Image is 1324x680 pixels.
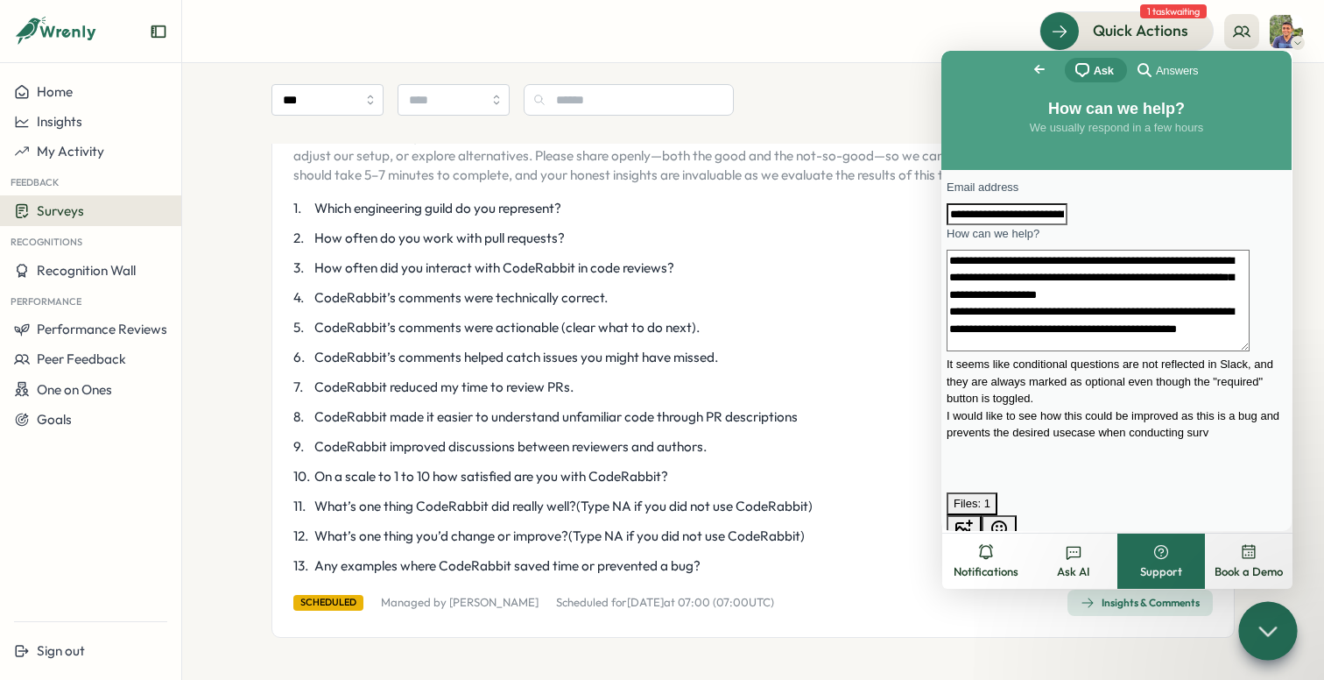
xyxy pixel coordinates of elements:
p: Scheduled for at [556,595,774,611]
span: 2 . [293,229,311,248]
span: 8 . [293,407,311,427]
span: Book a Demo [1215,564,1283,580]
span: 1 . [293,199,311,218]
button: Attach a file [5,464,40,491]
span: Recognition Wall [37,262,136,279]
button: Files: 1 [5,442,56,464]
span: 11 . [293,497,311,516]
span: 13 . [293,556,311,576]
button: Expand sidebar [150,23,167,40]
span: Support [1140,564,1182,580]
span: Quick Actions [1093,19,1188,42]
span: CodeRabbit’s comments were technically correct. [314,288,608,308]
span: Home [37,83,73,100]
span: My Activity [37,143,104,159]
span: CodeRabbit reduced my time to review PRs. [314,378,574,397]
span: One on Ones [37,381,112,398]
span: Email address [5,130,77,143]
button: Emoji Picker [40,464,75,491]
div: Files: 1 [12,444,49,462]
p: We’ve just wrapped up our trial of CodeRabbit, and now we want to hear from you. This survey is d... [293,108,1181,185]
span: How often did you interact with CodeRabbit in code reviews? [314,259,674,278]
div: Insights & Comments [1081,596,1200,610]
span: Insights [37,113,82,130]
span: ( 07:00 UTC) [713,595,774,609]
span: 7 . [293,378,311,397]
img: Varghese [1270,15,1303,48]
span: CodeRabbit’s comments were actionable (clear what to do next). [314,318,700,337]
span: CodeRabbit made it easier to understand unfamiliar code through PR descriptions [314,407,798,427]
p: Managed by [381,595,539,611]
span: 4 . [293,288,311,308]
span: 12 . [293,527,311,546]
span: What’s one thing you’d change or improve?(Type NA if you did not use CodeRabbit) [314,527,805,546]
button: Ask AI [1030,534,1117,589]
span: How can we help? [5,176,98,189]
span: Performance Reviews [37,321,167,337]
button: Notifications [942,534,1030,589]
div: It seems like conditional questions are not reflected in Slack, and they are always marked as opt... [5,305,345,391]
span: Goals [37,411,72,428]
button: Support [1117,534,1205,589]
span: 10 . [293,467,311,486]
span: What’s one thing CodeRabbit did really well?(Type NA if you did not use CodeRabbit) [314,497,813,516]
button: Book a Demo [1205,534,1292,589]
span: CodeRabbit’s comments helped catch issues you might have missed. [314,348,718,367]
span: 07:00 [678,595,710,609]
span: 5 . [293,318,311,337]
span: Ask AI [1057,564,1090,580]
span: Any examples where CodeRabbit saved time or prevented a bug? [314,556,701,576]
button: Quick Actions [1039,11,1214,50]
span: 1 task waiting [1140,4,1207,18]
span: [DATE] [627,595,664,609]
button: Insights & Comments [1067,590,1213,616]
a: [PERSON_NAME] [449,595,539,609]
span: Which engineering guild do you represent? [314,199,561,218]
div: scheduled [293,595,363,610]
span: Peer Feedback [37,351,126,367]
span: 3 . [293,259,311,278]
span: How often do you work with pull requests? [314,229,565,248]
iframe: Help Scout Beacon - Live Chat, Contact Form, and Knowledge Base [941,51,1292,531]
form: Contact form [5,128,345,533]
span: On a scale to 1 to 10 how satisfied are you with CodeRabbit? [314,467,668,486]
span: Sign out [37,642,85,659]
span: CodeRabbit improved discussions between reviewers and authors. [314,437,707,457]
span: Notifications [954,564,1018,580]
span: 9 . [293,437,311,457]
span: 6 . [293,348,311,367]
span: Surveys [37,202,84,219]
